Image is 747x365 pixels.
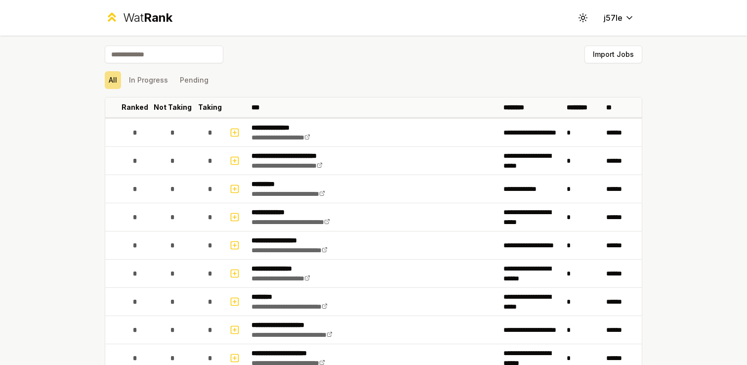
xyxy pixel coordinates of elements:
[596,9,642,27] button: j57le
[584,46,642,63] button: Import Jobs
[198,102,222,112] p: Taking
[125,71,172,89] button: In Progress
[105,71,121,89] button: All
[154,102,192,112] p: Not Taking
[105,10,172,26] a: WatRank
[122,102,148,112] p: Ranked
[144,10,172,25] span: Rank
[604,12,622,24] span: j57le
[176,71,212,89] button: Pending
[123,10,172,26] div: Wat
